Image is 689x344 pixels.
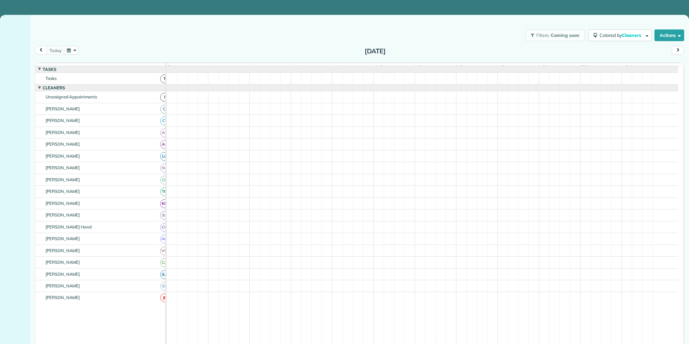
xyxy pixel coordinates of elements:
span: Cleaners [41,85,66,90]
span: [PERSON_NAME] [44,118,81,123]
span: T [160,74,169,83]
span: [PERSON_NAME] Hand [44,224,93,229]
span: Coming soon [551,32,580,38]
button: today [47,46,64,55]
span: VM [160,247,169,255]
span: Tasks [41,67,57,72]
span: 11am [332,64,347,70]
span: 2pm [456,64,468,70]
span: AR [160,140,169,149]
span: 12pm [374,64,388,70]
span: KD [160,199,169,208]
button: next [672,46,684,55]
span: Tasks [44,76,58,81]
span: 1pm [415,64,426,70]
span: AM [160,235,169,243]
span: ! [160,93,169,102]
span: 5pm [580,64,592,70]
span: [PERSON_NAME] [44,248,81,253]
span: [PERSON_NAME] [44,153,81,159]
span: [PERSON_NAME] [44,283,81,288]
span: SA [160,270,169,279]
span: Cleaners [622,32,642,38]
span: AH [160,128,169,137]
span: [PERSON_NAME] [44,272,81,277]
span: Colored by [600,32,643,38]
span: [PERSON_NAME] [44,130,81,135]
span: CH [160,223,169,232]
span: [PERSON_NAME] [44,295,81,300]
span: [PERSON_NAME] [44,189,81,194]
span: CM [160,176,169,184]
span: [PERSON_NAME] [44,165,81,170]
span: 3pm [498,64,509,70]
span: [PERSON_NAME] [44,236,81,241]
button: Colored byCleaners [588,29,652,41]
button: prev [35,46,47,55]
span: JP [160,294,169,302]
span: 4pm [539,64,550,70]
span: Unassigned Appointments [44,94,98,99]
span: [PERSON_NAME] [44,106,81,111]
span: 9am [250,64,262,70]
span: ND [160,164,169,172]
span: 10am [291,64,306,70]
span: SM [160,282,169,291]
span: 6pm [622,64,633,70]
h2: [DATE] [335,48,415,55]
span: CT [160,117,169,125]
span: 7am [167,64,179,70]
span: [PERSON_NAME] [44,177,81,182]
span: CA [160,258,169,267]
span: [PERSON_NAME] [44,201,81,206]
span: 8am [208,64,220,70]
span: SC [160,211,169,220]
span: [PERSON_NAME] [44,141,81,147]
span: [PERSON_NAME] [44,260,81,265]
span: TM [160,187,169,196]
span: Filters: [536,32,550,38]
button: Actions [654,29,684,41]
span: [PERSON_NAME] [44,212,81,217]
span: CJ [160,105,169,114]
span: LH [160,152,169,161]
